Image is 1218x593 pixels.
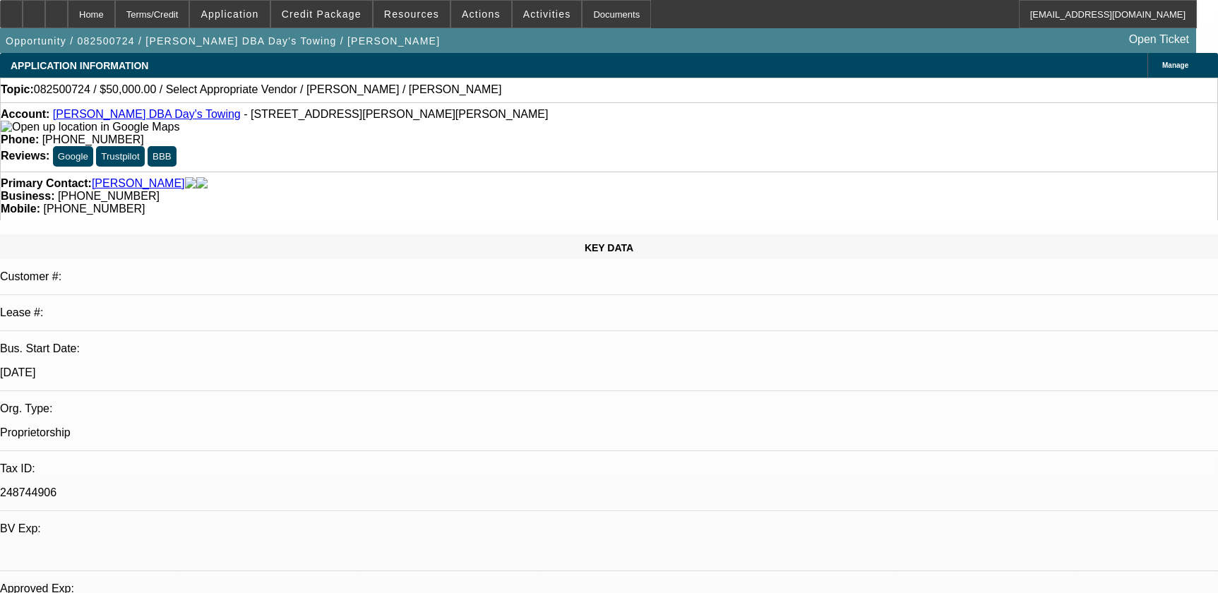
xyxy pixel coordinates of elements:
[1,203,40,215] strong: Mobile:
[1162,61,1188,69] span: Manage
[43,203,145,215] span: [PHONE_NUMBER]
[282,8,362,20] span: Credit Package
[6,35,440,47] span: Opportunity / 082500724 / [PERSON_NAME] DBA Day's Towing / [PERSON_NAME]
[462,8,501,20] span: Actions
[148,146,177,167] button: BBB
[185,177,196,190] img: facebook-icon.png
[585,242,633,253] span: KEY DATA
[1,83,34,96] strong: Topic:
[1,133,39,145] strong: Phone:
[53,146,93,167] button: Google
[1,150,49,162] strong: Reviews:
[96,146,144,167] button: Trustpilot
[190,1,269,28] button: Application
[1,190,54,202] strong: Business:
[244,108,548,120] span: - [STREET_ADDRESS][PERSON_NAME][PERSON_NAME]
[451,1,511,28] button: Actions
[1123,28,1195,52] a: Open Ticket
[374,1,450,28] button: Resources
[53,108,241,120] a: [PERSON_NAME] DBA Day's Towing
[513,1,582,28] button: Activities
[1,177,92,190] strong: Primary Contact:
[11,60,148,71] span: APPLICATION INFORMATION
[1,108,49,120] strong: Account:
[523,8,571,20] span: Activities
[1,121,179,133] img: Open up location in Google Maps
[42,133,144,145] span: [PHONE_NUMBER]
[58,190,160,202] span: [PHONE_NUMBER]
[196,177,208,190] img: linkedin-icon.png
[384,8,439,20] span: Resources
[34,83,502,96] span: 082500724 / $50,000.00 / Select Appropriate Vendor / [PERSON_NAME] / [PERSON_NAME]
[1,121,179,133] a: View Google Maps
[271,1,372,28] button: Credit Package
[201,8,258,20] span: Application
[92,177,185,190] a: [PERSON_NAME]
